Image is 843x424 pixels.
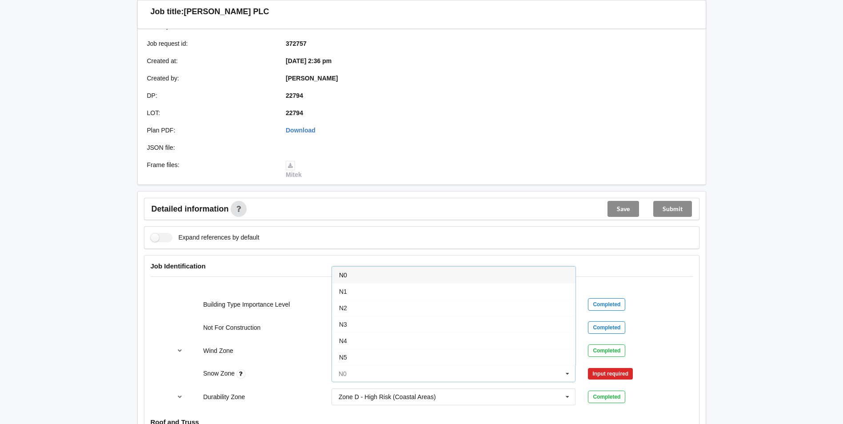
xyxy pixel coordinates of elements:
span: N1 [339,288,347,295]
div: LOT : [141,108,280,117]
div: Created by : [141,74,280,83]
h3: Job title: [151,7,184,17]
label: Not For Construction [203,324,260,331]
span: N3 [339,321,347,328]
a: Mitek [286,161,302,178]
b: [PERSON_NAME] [286,75,338,82]
div: Completed [588,298,625,311]
div: Created at : [141,56,280,65]
span: Detailed information [152,205,229,213]
span: N5 [339,354,347,361]
h4: Job Identification [151,262,693,270]
div: Completed [588,321,625,334]
button: reference-toggle [171,343,188,359]
div: Input required [588,368,633,380]
span: N2 [339,304,347,312]
span: N0 [339,272,347,279]
a: Download [286,127,316,134]
div: Plan PDF : [141,126,280,135]
div: Completed [588,391,625,403]
b: [DATE] 2:36 pm [286,57,332,64]
div: Completed [588,344,625,357]
b: 22794 [286,92,303,99]
div: Frame files : [141,160,280,179]
div: DP : [141,91,280,100]
span: N4 [339,337,347,344]
label: Snow Zone [203,370,236,377]
div: JSON file : [141,143,280,152]
label: Expand references by default [151,233,260,242]
label: Durability Zone [203,393,245,400]
label: Building Type Importance Level [203,301,290,308]
b: 372757 [286,40,307,47]
button: reference-toggle [171,389,188,405]
div: Job request id : [141,39,280,48]
div: Zone D - High Risk (Coastal Areas) [339,394,436,400]
label: Wind Zone [203,347,233,354]
h3: [PERSON_NAME] PLC [184,7,269,17]
b: 22794 [286,109,303,116]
